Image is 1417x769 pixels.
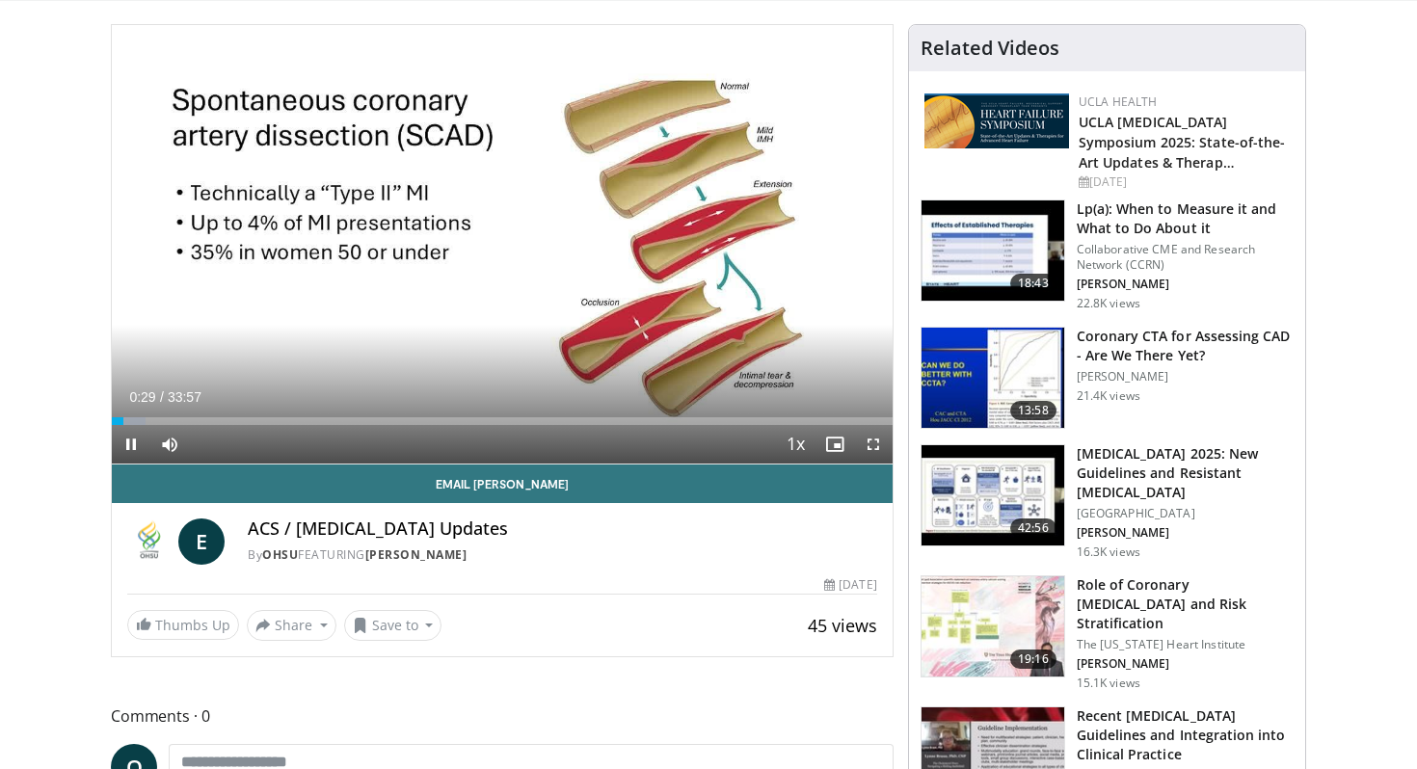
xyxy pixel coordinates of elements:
[1077,388,1140,404] p: 21.4K views
[808,614,877,637] span: 45 views
[1010,518,1056,538] span: 42:56
[1077,706,1294,764] h3: Recent [MEDICAL_DATA] Guidelines and Integration into Clinical Practice
[1077,327,1294,365] h3: Coronary CTA for Assessing CAD - Are We There Yet?
[824,576,876,594] div: [DATE]
[1077,369,1294,384] p: [PERSON_NAME]
[111,703,894,729] span: Comments 0
[1077,296,1140,311] p: 22.8K views
[1077,544,1140,560] p: 16.3K views
[922,328,1064,428] img: 34b2b9a4-89e5-4b8c-b553-8a638b61a706.150x105_q85_crop-smart_upscale.jpg
[1077,277,1294,292] p: [PERSON_NAME]
[921,199,1294,311] a: 18:43 Lp(a): When to Measure it and What to Do About it Collaborative CME and Research Network (C...
[344,610,442,641] button: Save to
[924,93,1069,148] img: 0682476d-9aca-4ba2-9755-3b180e8401f5.png.150x105_q85_autocrop_double_scale_upscale_version-0.2.png
[777,425,815,464] button: Playback Rate
[921,575,1294,691] a: 19:16 Role of Coronary [MEDICAL_DATA] and Risk Stratification The [US_STATE] Heart Institute [PER...
[1077,199,1294,238] h3: Lp(a): When to Measure it and What to Do About it
[112,25,893,464] video-js: Video Player
[178,518,225,565] a: E
[1077,242,1294,273] p: Collaborative CME and Research Network (CCRN)
[921,444,1294,560] a: 42:56 [MEDICAL_DATA] 2025: New Guidelines and Resistant [MEDICAL_DATA] [GEOGRAPHIC_DATA] [PERSON_...
[815,425,854,464] button: Enable picture-in-picture mode
[921,327,1294,429] a: 13:58 Coronary CTA for Assessing CAD - Are We There Yet? [PERSON_NAME] 21.4K views
[1077,676,1140,691] p: 15.1K views
[1077,525,1294,541] p: [PERSON_NAME]
[1079,93,1158,110] a: UCLA Health
[1077,506,1294,521] p: [GEOGRAPHIC_DATA]
[150,425,189,464] button: Mute
[1079,173,1290,191] div: [DATE]
[168,389,201,405] span: 33:57
[248,518,876,540] h4: ACS / [MEDICAL_DATA] Updates
[922,445,1064,545] img: 280bcb39-0f4e-42eb-9c44-b41b9262a277.150x105_q85_crop-smart_upscale.jpg
[112,425,150,464] button: Pause
[112,417,893,425] div: Progress Bar
[1010,274,1056,293] span: 18:43
[247,610,336,641] button: Share
[1010,401,1056,420] span: 13:58
[922,576,1064,676] img: 1efa8c99-7b8a-4ab5-a569-1c219ae7bd2c.150x105_q85_crop-smart_upscale.jpg
[127,518,171,565] img: OHSU
[1077,637,1294,652] p: The [US_STATE] Heart Institute
[854,425,893,464] button: Fullscreen
[922,200,1064,301] img: 7a20132b-96bf-405a-bedd-783937203c38.150x105_q85_crop-smart_upscale.jpg
[127,610,239,640] a: Thumbs Up
[365,546,468,563] a: [PERSON_NAME]
[1077,575,1294,633] h3: Role of Coronary [MEDICAL_DATA] and Risk Stratification
[129,389,155,405] span: 0:29
[112,464,893,503] a: Email [PERSON_NAME]
[921,37,1059,60] h4: Related Videos
[1077,444,1294,502] h3: [MEDICAL_DATA] 2025: New Guidelines and Resistant [MEDICAL_DATA]
[248,546,876,564] div: By FEATURING
[1010,650,1056,669] span: 19:16
[1079,113,1286,172] a: UCLA [MEDICAL_DATA] Symposium 2025: State-of-the-Art Updates & Therap…
[1077,656,1294,672] p: [PERSON_NAME]
[160,389,164,405] span: /
[262,546,298,563] a: OHSU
